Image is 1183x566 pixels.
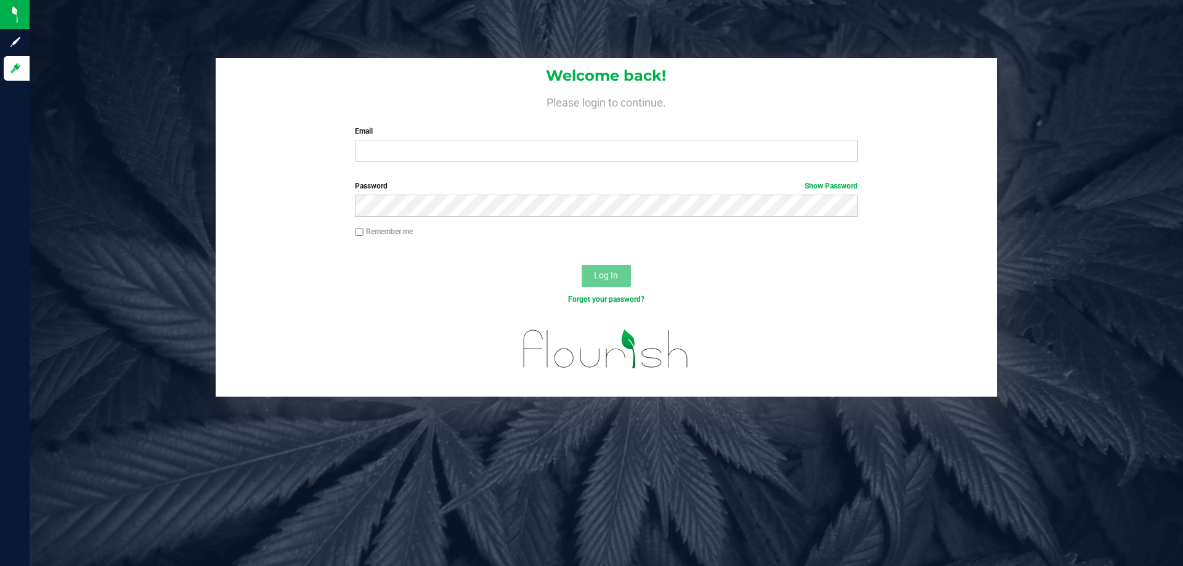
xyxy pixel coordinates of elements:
[9,36,22,48] inline-svg: Sign up
[594,270,618,280] span: Log In
[216,68,997,84] h1: Welcome back!
[9,62,22,75] inline-svg: Log in
[508,318,704,381] img: flourish_logo.svg
[805,182,858,190] a: Show Password
[355,226,413,237] label: Remember me
[568,295,644,304] a: Forgot your password?
[355,182,388,190] span: Password
[216,94,997,108] h4: Please login to continue.
[355,126,857,137] label: Email
[582,265,631,287] button: Log In
[355,228,364,237] input: Remember me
